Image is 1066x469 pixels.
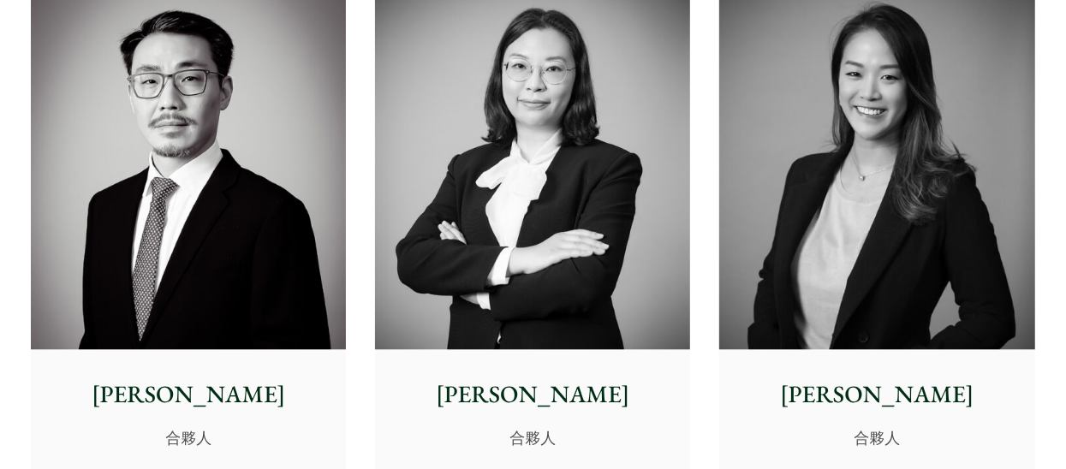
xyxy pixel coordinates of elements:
p: [PERSON_NAME] [733,377,1021,413]
p: [PERSON_NAME] [389,377,676,413]
p: [PERSON_NAME] [45,377,332,413]
p: 合夥人 [45,426,332,449]
p: 合夥人 [733,426,1021,449]
p: 合夥人 [389,426,676,449]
